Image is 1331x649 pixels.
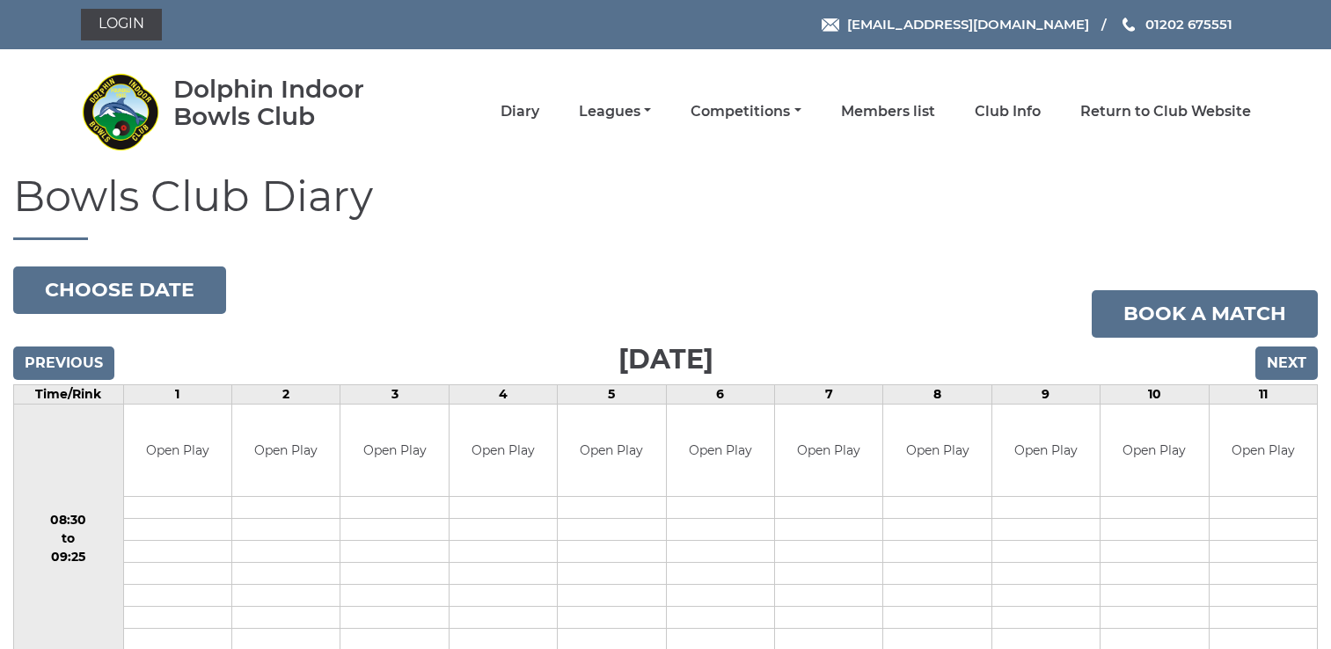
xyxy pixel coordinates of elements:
td: Open Play [992,405,1100,497]
td: 7 [774,384,882,404]
td: Open Play [1101,405,1208,497]
img: Phone us [1123,18,1135,32]
td: 8 [883,384,991,404]
td: 4 [449,384,557,404]
img: Email [822,18,839,32]
td: 5 [558,384,666,404]
td: Open Play [1210,405,1318,497]
a: Diary [501,102,539,121]
img: Dolphin Indoor Bowls Club [81,72,160,151]
td: 1 [123,384,231,404]
a: Book a match [1092,290,1318,338]
a: Login [81,9,162,40]
a: Phone us 01202 675551 [1120,14,1232,34]
td: Open Play [124,405,231,497]
a: Club Info [975,102,1041,121]
td: 6 [666,384,774,404]
h1: Bowls Club Diary [13,173,1318,240]
div: Dolphin Indoor Bowls Club [173,76,415,130]
button: Choose date [13,266,226,314]
input: Previous [13,346,114,380]
a: Return to Club Website [1080,102,1251,121]
td: Open Play [232,405,340,497]
td: Open Play [558,405,665,497]
a: Members list [841,102,935,121]
td: Open Play [340,405,448,497]
td: 10 [1101,384,1209,404]
td: 3 [340,384,449,404]
span: [EMAIL_ADDRESS][DOMAIN_NAME] [847,16,1089,33]
a: Email [EMAIL_ADDRESS][DOMAIN_NAME] [822,14,1089,34]
td: Open Play [775,405,882,497]
td: Open Play [450,405,557,497]
td: 11 [1209,384,1318,404]
input: Next [1255,346,1318,380]
td: Open Play [883,405,991,497]
td: 9 [991,384,1100,404]
span: 01202 675551 [1145,16,1232,33]
a: Competitions [691,102,801,121]
td: Open Play [667,405,774,497]
td: 2 [231,384,340,404]
td: Time/Rink [14,384,124,404]
a: Leagues [579,102,651,121]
